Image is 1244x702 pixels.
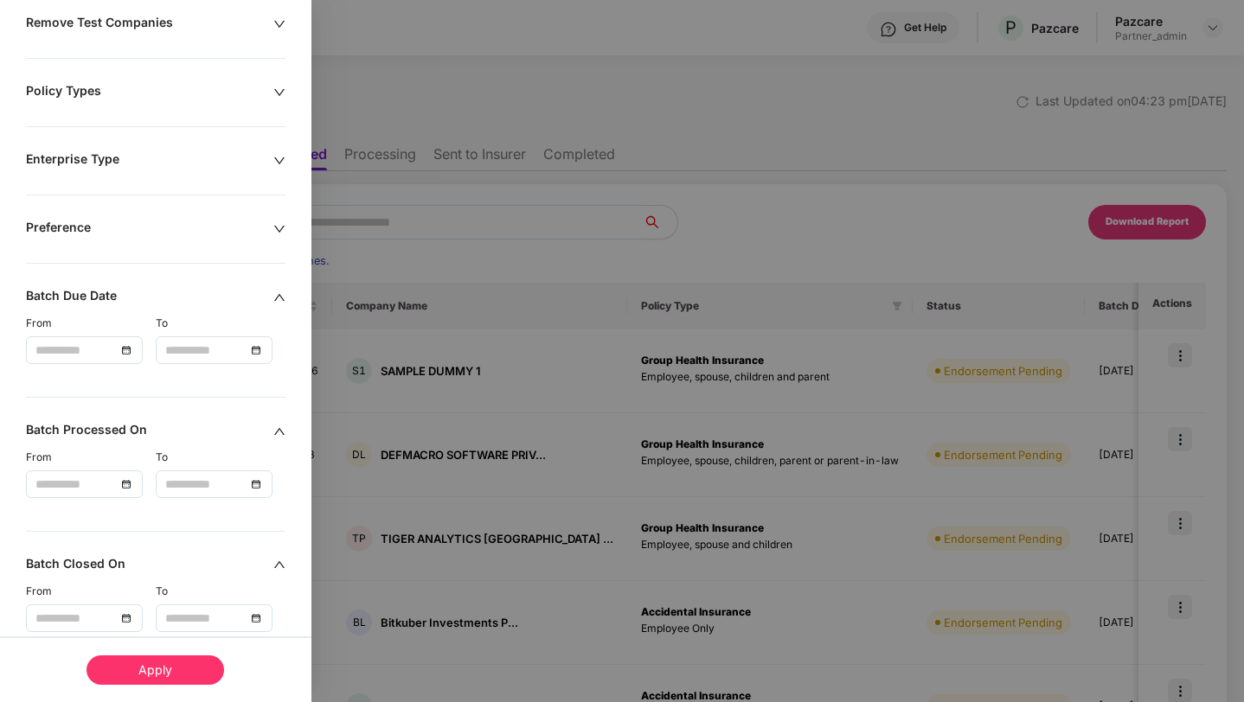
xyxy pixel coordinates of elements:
[273,425,285,437] span: up
[273,291,285,303] span: up
[26,288,273,307] div: Batch Due Date
[273,18,285,30] span: down
[26,220,273,239] div: Preference
[26,15,273,34] div: Remove Test Companies
[26,584,156,600] div: From
[26,316,156,332] div: From
[87,655,224,685] div: Apply
[273,86,285,99] span: down
[26,151,273,170] div: Enterprise Type
[156,450,285,466] div: To
[273,155,285,167] span: down
[156,316,285,332] div: To
[26,83,273,102] div: Policy Types
[26,556,273,575] div: Batch Closed On
[273,223,285,235] span: down
[273,558,285,571] span: up
[26,450,156,466] div: From
[26,422,273,441] div: Batch Processed On
[156,584,285,600] div: To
